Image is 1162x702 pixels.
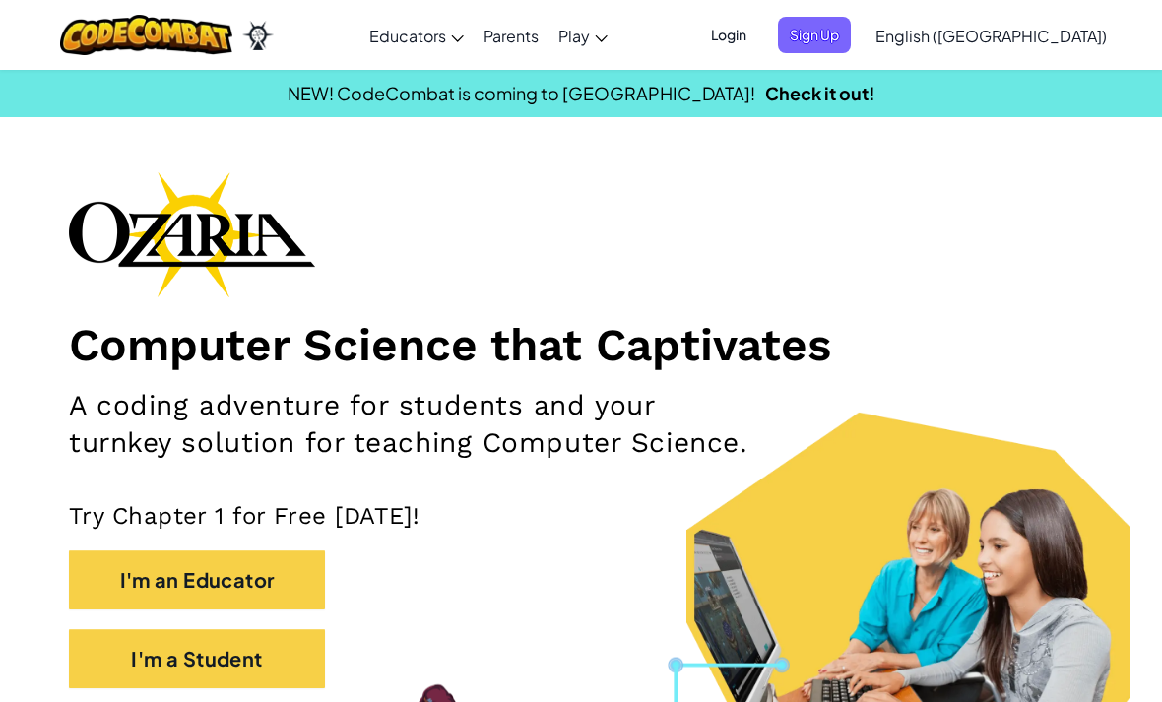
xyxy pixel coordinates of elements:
[69,501,1093,531] p: Try Chapter 1 for Free [DATE]!
[765,82,875,104] a: Check it out!
[474,9,549,62] a: Parents
[778,17,851,53] button: Sign Up
[242,21,274,50] img: Ozaria
[69,629,325,688] button: I'm a Student
[866,9,1117,62] a: English ([GEOGRAPHIC_DATA])
[699,17,758,53] button: Login
[60,15,232,55] img: CodeCombat logo
[359,9,474,62] a: Educators
[549,9,617,62] a: Play
[875,26,1107,46] span: English ([GEOGRAPHIC_DATA])
[69,387,755,462] h2: A coding adventure for students and your turnkey solution for teaching Computer Science.
[558,26,590,46] span: Play
[69,317,1093,372] h1: Computer Science that Captivates
[288,82,755,104] span: NEW! CodeCombat is coming to [GEOGRAPHIC_DATA]!
[69,550,325,609] button: I'm an Educator
[69,171,315,297] img: Ozaria branding logo
[369,26,446,46] span: Educators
